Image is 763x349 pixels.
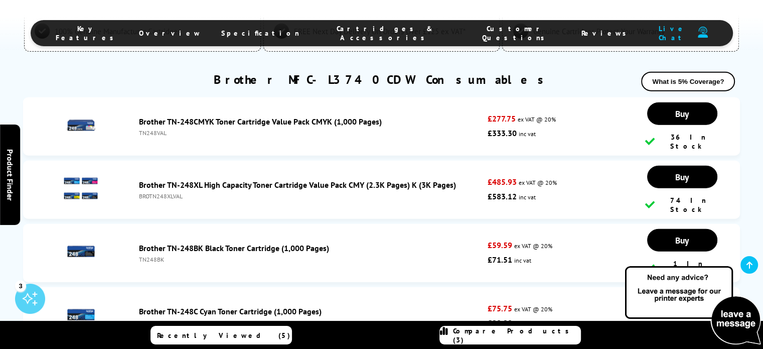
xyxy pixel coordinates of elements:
img: Brother TN-248CMYK Toner Cartridge Value Pack CMYK (1,000 Pages) [63,108,98,143]
img: Brother TN-248BK Black Toner Cartridge (1,000 Pages) [63,235,98,270]
strong: £71.51 [488,255,512,265]
strong: £59.59 [488,240,512,250]
div: 1 In Stock [645,259,719,277]
span: ex VAT @ 20% [514,242,552,250]
strong: £333.30 [488,128,517,138]
span: Customer Questions [471,24,561,42]
span: inc vat [519,193,536,201]
a: Compare Products (3) [439,326,581,344]
div: 36 In Stock [645,133,719,151]
span: Reviews [581,29,632,38]
span: Buy [675,235,689,246]
span: ex VAT @ 20% [519,179,557,186]
div: 3 [15,280,26,291]
span: Specification [221,29,299,38]
span: Buy [675,108,689,120]
span: inc vat [514,320,531,327]
div: 74 In Stock [645,196,719,214]
a: Brother TN-248XL High Capacity Toner Cartridge Value Pack CMY (2.3K Pages) K (3K Pages) [139,180,456,190]
strong: £583.12 [488,191,517,201]
strong: £90.90 [488,318,512,328]
div: TN248C [139,319,483,326]
span: inc vat [514,257,531,264]
span: Compare Products (3) [453,326,580,344]
img: Brother TN-248XL High Capacity Toner Cartridge Value Pack CMY (2.3K Pages) K (3K Pages) [63,171,98,206]
span: Overview [139,29,201,38]
img: Brother TN-248C Cyan Toner Cartridge (1,000 Pages) [63,298,98,333]
button: What is 5% Coverage? [641,72,735,91]
a: Brother TN-248BK Black Toner Cartridge (1,000 Pages) [139,243,329,253]
a: Brother TN-248CMYK Toner Cartridge Value Pack CMYK (1,000 Pages) [139,117,382,127]
strong: £75.75 [488,303,512,313]
span: Key Features [56,24,119,42]
img: Open Live Chat window [623,265,763,347]
div: TN248VAL [139,129,483,137]
strong: £485.93 [488,177,517,187]
strong: £277.75 [488,113,516,124]
span: Recently Viewed (5) [157,331,290,340]
a: Recently Viewed (5) [150,326,292,344]
span: ex VAT @ 20% [514,305,552,313]
span: Live Chat [652,24,692,42]
a: Brother TN-248C Cyan Toner Cartridge (1,000 Pages) [139,306,322,316]
span: Product Finder [5,149,15,200]
img: user-headset-duotone.svg [698,27,708,38]
span: ex VAT @ 20% [518,115,556,123]
span: Cartridges & Accessories [320,24,451,42]
span: Buy [675,171,689,183]
a: Brother MFC-L3740CDW Consumables [214,72,550,87]
div: TN248BK [139,256,483,263]
span: inc vat [519,130,536,138]
div: BROTN248XLVAL [139,192,483,200]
